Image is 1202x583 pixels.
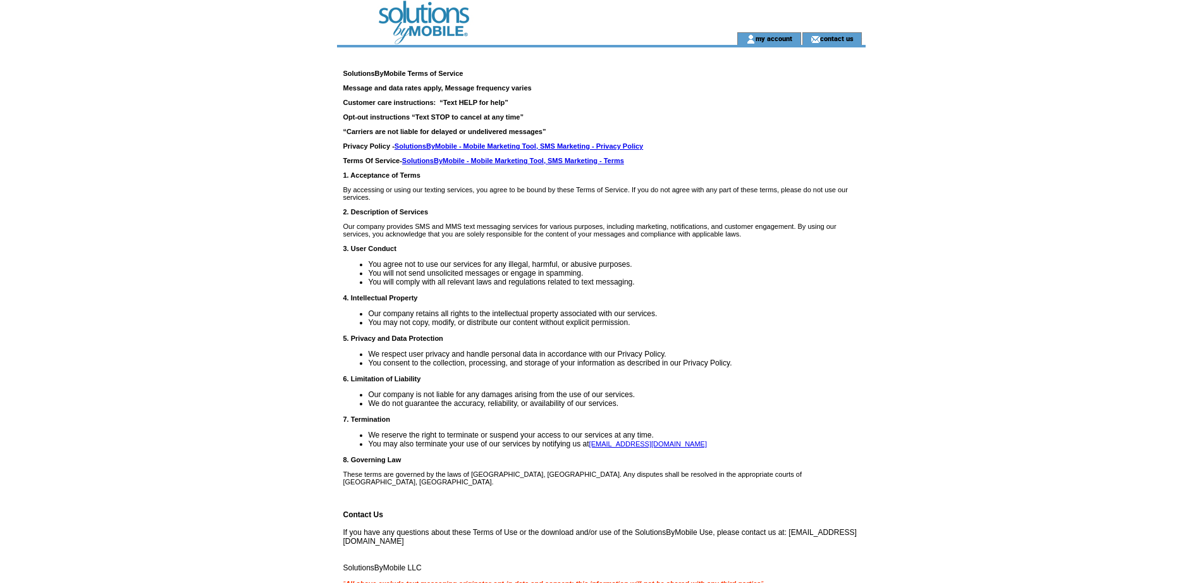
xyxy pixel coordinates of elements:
[369,309,866,318] li: Our company retains all rights to the intellectual property associated with our services.
[811,34,820,44] img: contact_us_icon.gif
[343,113,524,121] strong: Opt-out instructions “Text STOP to cancel at any time”
[395,142,643,150] a: SolutionsByMobile - Mobile Marketing Tool, SMS Marketing - Privacy Policy
[369,269,866,278] li: You will not send unsolicited messages or engage in spamming.
[369,350,866,359] li: We respect user privacy and handle personal data in accordance with our Privacy Policy.
[402,157,624,164] a: SolutionsByMobile - Mobile Marketing Tool, SMS Marketing - Terms
[369,390,866,399] li: Our company is not liable for any damages arising from the use of our services.
[369,439,866,448] li: You may also terminate your use of our services by notifying us at
[369,318,866,327] li: You may not copy, modify, or distribute our content without explicit permission.
[369,260,866,269] li: You agree not to use our services for any illegal, harmful, or abusive purposes.
[343,245,396,252] strong: 3. User Conduct
[343,223,866,238] p: Our company provides SMS and MMS text messaging services for various purposes, including marketin...
[343,334,443,342] strong: 5. Privacy and Data Protection
[756,34,792,42] a: my account
[343,70,463,77] strong: SolutionsByMobile Terms of Service
[343,456,402,463] strong: 8. Governing Law
[369,399,866,408] li: We do not guarantee the accuracy, reliability, or availability of our services.
[589,440,707,448] a: [EMAIL_ADDRESS][DOMAIN_NAME]
[343,128,546,135] strong: “Carriers are not liable for delayed or undelivered messages”
[343,208,429,216] strong: 2. Description of Services
[343,84,532,92] strong: Message and data rates apply, Message frequency varies
[343,142,644,150] strong: Privacy Policy -
[343,171,420,179] strong: 1. Acceptance of Terms
[746,34,756,44] img: account_icon.gif
[343,415,390,423] strong: 7. Termination
[369,431,866,439] li: We reserve the right to terminate or suspend your access to our services at any time.
[343,470,866,486] p: These terms are governed by the laws of [GEOGRAPHIC_DATA], [GEOGRAPHIC_DATA]. Any disputes shall ...
[343,510,383,519] strong: Contact Us
[343,294,418,302] strong: 4. Intellectual Property
[369,278,866,286] li: You will comply with all relevant laws and regulations related to text messaging.
[343,99,508,106] strong: Customer care instructions: “Text HELP for help”
[343,375,421,383] strong: 6. Limitation of Liability
[343,186,866,201] p: By accessing or using our texting services, you agree to be bound by these Terms of Service. If y...
[369,359,866,367] li: You consent to the collection, processing, and storage of your information as described in our Pr...
[343,157,624,164] strong: Terms Of Service-
[820,34,854,42] a: contact us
